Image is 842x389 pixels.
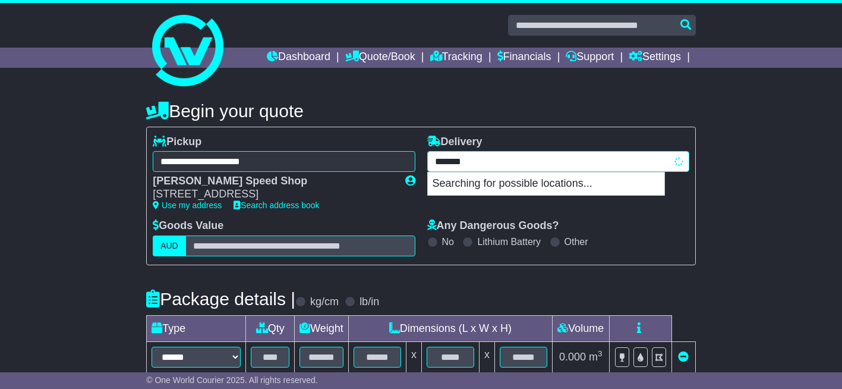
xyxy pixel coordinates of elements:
[678,351,689,363] a: Remove this item
[153,188,393,201] div: [STREET_ADDRESS]
[234,200,319,210] a: Search address book
[629,48,681,68] a: Settings
[442,236,454,247] label: No
[427,151,689,172] typeahead: Please provide city
[295,315,349,341] td: Weight
[359,296,379,309] label: lb/in
[430,48,483,68] a: Tracking
[427,219,559,233] label: Any Dangerous Goods?
[147,315,246,341] td: Type
[153,236,186,256] label: AUD
[406,341,421,372] td: x
[345,48,415,68] a: Quote/Book
[146,289,295,309] h4: Package details |
[566,48,614,68] a: Support
[153,175,393,188] div: [PERSON_NAME] Speed Shop
[598,349,603,358] sup: 3
[146,101,696,121] h4: Begin your quote
[310,296,339,309] label: kg/cm
[559,351,586,363] span: 0.000
[497,48,551,68] a: Financials
[552,315,609,341] td: Volume
[427,136,483,149] label: Delivery
[348,315,552,341] td: Dimensions (L x W x H)
[153,200,222,210] a: Use my address
[589,351,603,363] span: m
[153,219,223,233] label: Goods Value
[267,48,330,68] a: Dashboard
[146,375,318,385] span: © One World Courier 2025. All rights reserved.
[246,315,295,341] td: Qty
[428,172,664,195] p: Searching for possible locations...
[479,341,494,372] td: x
[153,136,201,149] label: Pickup
[565,236,588,247] label: Other
[477,236,541,247] label: Lithium Battery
